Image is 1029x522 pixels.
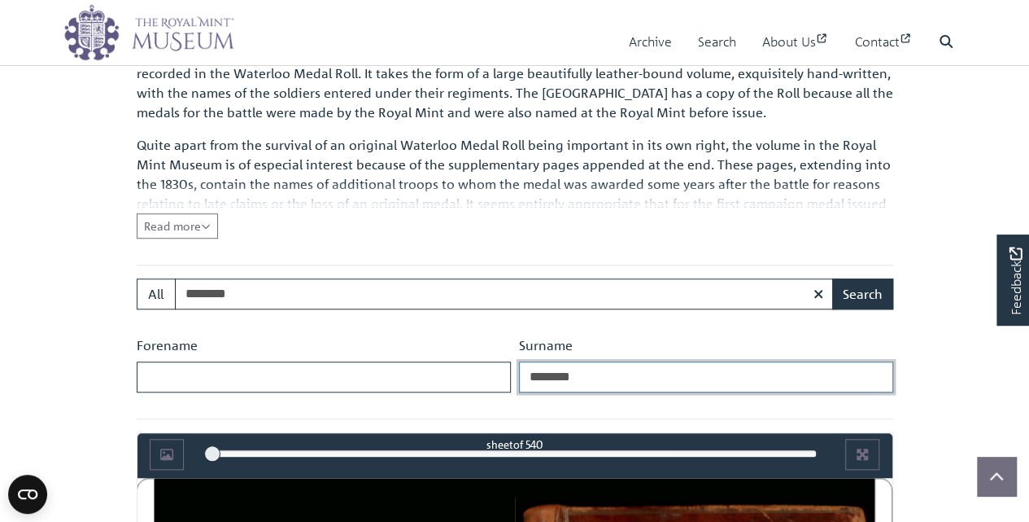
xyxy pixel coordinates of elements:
[63,4,234,61] img: logo_wide.png
[698,19,736,65] a: Search
[832,279,893,309] button: Search
[762,19,829,65] a: About Us
[519,336,573,355] label: Surname
[137,137,891,251] span: Quite apart from the survival of an original Waterloo Medal Roll being important in its own right...
[137,279,176,309] button: All
[137,336,198,355] label: Forename
[629,19,672,65] a: Archive
[845,439,879,470] button: Full screen mode
[1005,248,1025,315] span: Feedback
[137,213,218,239] button: Read all of the content
[144,218,211,233] span: Read more
[855,19,913,65] a: Contact
[137,46,893,121] span: The names of all those who were awarded the campaign medal for taking part in the Battle of [GEOG...
[996,235,1029,326] a: Would you like to provide feedback?
[175,279,834,309] input: Search for medal roll recipients...
[8,475,47,514] button: Open CMP widget
[212,436,817,452] div: sheet of 540
[977,457,1016,496] button: Scroll to top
